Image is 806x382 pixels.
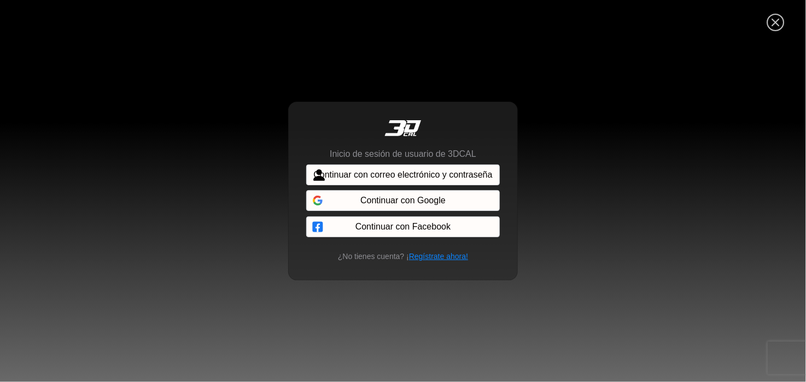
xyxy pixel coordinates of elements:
[306,216,499,237] button: Continuar con Facebook
[5,247,208,285] textarea: Escriba su mensaje y pulse “Intro”
[355,222,451,231] font: Continuar con Facebook
[179,5,206,32] div: Minimizar ventana de chat en vivo
[330,149,476,158] font: Inicio de sesión de usuario de 3DCAL
[5,304,73,312] span: Conversación
[761,8,790,38] button: Cerca
[409,252,468,261] font: Regístrate ahora!
[12,56,28,73] div: Volver atrás en la navegación
[63,110,151,214] span: Estamos en línea.
[301,189,427,213] iframe: Botón Iniciar sesión con Google
[338,252,409,261] font: ¿No tienes cuenta? ¡
[141,285,208,319] div: Artículos
[306,164,499,185] button: Continuar con correo electrónico y contraseña
[73,285,141,319] div: Preguntas frecuentes
[73,57,200,72] div: Chatee con nosotros ahora
[313,170,492,179] font: Continuar con correo electrónico y contraseña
